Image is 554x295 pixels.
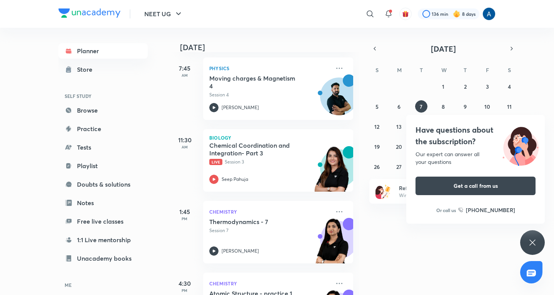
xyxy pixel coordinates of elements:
[77,65,97,74] div: Store
[415,124,536,147] h4: Have questions about the subscription?
[486,66,489,74] abbr: Friday
[496,124,545,166] img: ttu_illustration_new.svg
[396,123,402,130] abbr: October 13, 2025
[209,279,330,288] p: Chemistry
[58,121,148,137] a: Practice
[374,143,380,150] abbr: October 19, 2025
[209,159,222,165] span: Live
[380,43,506,54] button: [DATE]
[311,146,353,199] img: unacademy
[169,64,200,73] h5: 7:45
[209,91,330,98] p: Session 4
[209,218,305,226] h5: Thermodynamics - 7
[464,66,467,74] abbr: Thursday
[375,66,379,74] abbr: Sunday
[209,64,330,73] p: Physics
[459,100,471,113] button: October 9, 2025
[180,43,361,52] h4: [DATE]
[58,251,148,266] a: Unacademy books
[415,177,536,195] button: Get a call from us
[58,195,148,211] a: Notes
[481,80,494,93] button: October 3, 2025
[209,227,330,234] p: Session 7
[169,207,200,216] h5: 1:45
[507,103,512,110] abbr: October 11, 2025
[393,100,405,113] button: October 6, 2025
[58,177,148,192] a: Doubts & solutions
[415,100,427,113] button: October 7, 2025
[482,7,496,20] img: Anees Ahmed
[58,103,148,118] a: Browse
[209,207,330,216] p: Chemistry
[169,279,200,288] h5: 4:30
[169,73,200,78] p: AM
[140,6,188,22] button: NEET UG
[58,158,148,174] a: Playlist
[431,44,456,54] span: [DATE]
[209,158,330,165] p: Session 3
[396,163,402,170] abbr: October 27, 2025
[466,206,515,214] h6: [PHONE_NUMBER]
[209,74,305,90] h5: Moving charges & Magnetism 4
[420,66,423,74] abbr: Tuesday
[169,288,200,293] p: PM
[437,80,449,93] button: October 1, 2025
[374,163,380,170] abbr: October 26, 2025
[222,104,259,111] p: [PERSON_NAME]
[371,100,383,113] button: October 5, 2025
[484,103,490,110] abbr: October 10, 2025
[58,214,148,229] a: Free live classes
[459,80,471,93] button: October 2, 2025
[503,80,516,93] button: October 4, 2025
[375,103,379,110] abbr: October 5, 2025
[399,192,494,199] p: Win a laptop, vouchers & more
[442,83,444,90] abbr: October 1, 2025
[464,83,467,90] abbr: October 2, 2025
[399,184,494,192] h6: Refer friends
[169,135,200,145] h5: 11:30
[371,160,383,173] button: October 26, 2025
[397,103,400,110] abbr: October 6, 2025
[169,145,200,149] p: AM
[58,232,148,248] a: 1:1 Live mentorship
[396,143,402,150] abbr: October 20, 2025
[169,216,200,221] p: PM
[453,10,461,18] img: streak
[399,8,412,20] button: avatar
[58,278,148,292] h6: ME
[458,206,515,214] a: [PHONE_NUMBER]
[222,248,259,255] p: [PERSON_NAME]
[58,62,148,77] a: Store
[503,100,516,113] button: October 11, 2025
[58,140,148,155] a: Tests
[222,176,248,183] p: Seep Pahuja
[58,43,148,59] a: Planner
[436,207,456,214] p: Or call us
[441,66,447,74] abbr: Wednesday
[481,100,494,113] button: October 10, 2025
[58,89,148,103] h6: SELF STUDY
[371,120,383,133] button: October 12, 2025
[374,123,379,130] abbr: October 12, 2025
[464,103,467,110] abbr: October 9, 2025
[486,83,489,90] abbr: October 3, 2025
[375,184,391,199] img: referral
[420,103,422,110] abbr: October 7, 2025
[437,100,449,113] button: October 8, 2025
[393,140,405,153] button: October 20, 2025
[393,160,405,173] button: October 27, 2025
[371,140,383,153] button: October 19, 2025
[402,10,409,17] img: avatar
[508,83,511,90] abbr: October 4, 2025
[58,8,120,18] img: Company Logo
[209,135,347,140] p: Biology
[58,8,120,20] a: Company Logo
[393,120,405,133] button: October 13, 2025
[320,82,357,119] img: Avatar
[209,142,305,157] h5: Chemical Coordination and Integration- Part 3
[397,66,402,74] abbr: Monday
[442,103,445,110] abbr: October 8, 2025
[415,150,536,166] div: Our expert can answer all your questions
[311,218,353,271] img: unacademy
[508,66,511,74] abbr: Saturday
